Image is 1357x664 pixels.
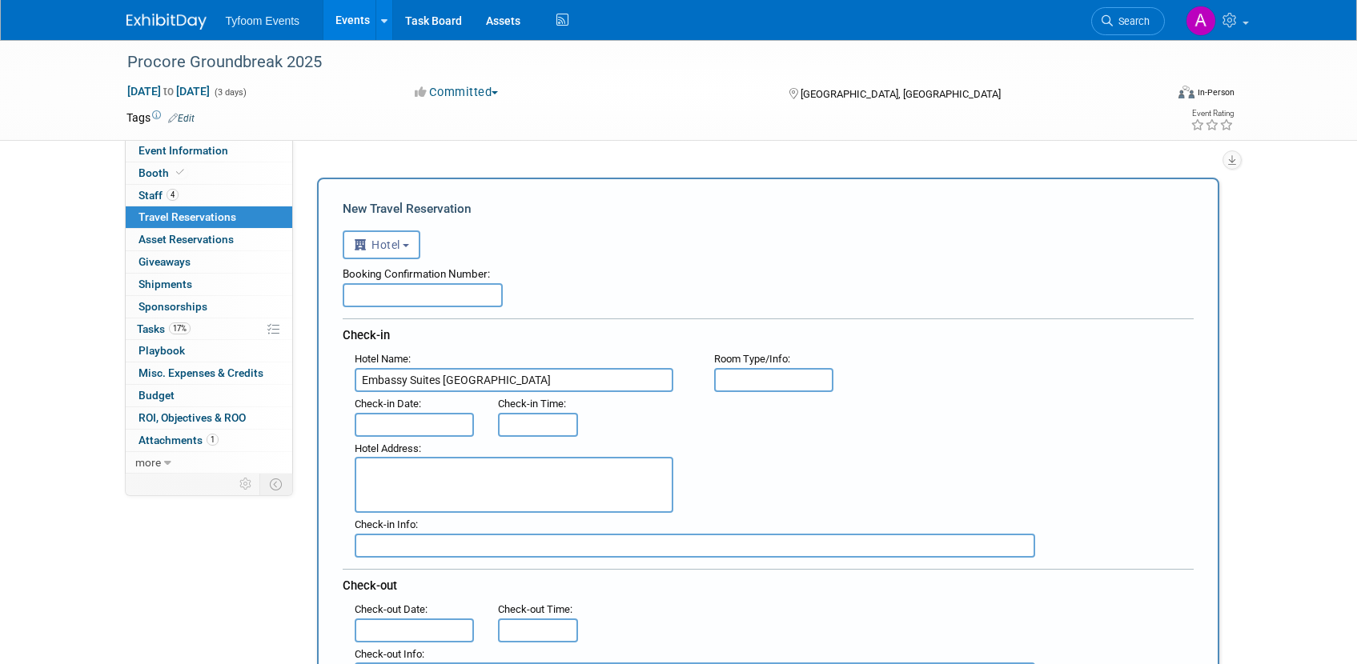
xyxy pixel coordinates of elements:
span: Check-in Date [355,398,419,410]
span: Travel Reservations [139,210,236,223]
div: In-Person [1197,86,1235,98]
i: Booth reservation complete [176,168,184,177]
small: : [714,353,790,365]
small: : [498,603,572,615]
small: : [498,398,566,410]
span: Staff [139,189,179,202]
span: Room Type/Info [714,353,788,365]
span: Sponsorships [139,300,207,313]
span: Check-in Time [498,398,564,410]
span: Attachments [139,434,219,446]
a: Budget [126,385,292,406]
span: Check-in [343,328,390,342]
span: (3 days) [213,87,247,98]
div: Booking Confirmation Number: [343,259,1194,283]
div: Event Format [1070,83,1235,107]
button: Committed [409,84,504,101]
a: Tasks17% [126,318,292,340]
span: [DATE] [DATE] [126,84,211,98]
a: Asset Reservations [126,229,292,250]
span: Misc. Expenses & Credits [139,366,263,379]
span: 1 [207,434,219,446]
span: Event Information [139,144,228,157]
span: 17% [169,322,191,334]
span: Tyfoom Events [226,14,300,27]
small: : [355,518,418,530]
button: Hotel [343,230,421,259]
a: Search [1091,7,1165,35]
a: Booth [126,162,292,184]
a: Playbook [126,340,292,362]
span: Asset Reservations [139,233,234,246]
span: Shipments [139,278,192,290]
span: Check-out Date [355,603,425,615]
span: 4 [167,189,179,201]
div: New Travel Reservation [343,200,1194,218]
span: Budget [139,389,175,402]
td: Tags [126,110,195,126]
div: Event Rating [1190,110,1234,118]
small: : [355,603,428,615]
a: Event Information [126,140,292,162]
a: Attachments1 [126,430,292,451]
small: : [355,398,421,410]
span: Hotel Name [355,353,408,365]
a: more [126,452,292,474]
span: Hotel Address [355,442,419,454]
small: : [355,648,424,660]
span: Tasks [137,322,191,335]
span: [GEOGRAPHIC_DATA], [GEOGRAPHIC_DATA] [801,88,1001,100]
span: Check-out Info [355,648,422,660]
small: : [355,442,421,454]
a: Giveaways [126,251,292,273]
span: Hotel [354,238,400,251]
span: Playbook [139,344,185,357]
a: Edit [168,113,195,124]
a: Shipments [126,274,292,295]
a: Staff4 [126,185,292,206]
span: Check-out [343,578,397,593]
small: : [355,353,411,365]
a: Misc. Expenses & Credits [126,362,292,384]
img: Angie Nichols [1186,6,1216,36]
span: more [135,456,161,469]
div: Procore Groundbreak 2025 [122,48,1141,77]
a: ROI, Objectives & ROO [126,407,292,429]
a: Sponsorships [126,296,292,318]
span: Check-in Info [355,518,416,530]
span: Check-out Time [498,603,570,615]
td: Personalize Event Tab Strip [232,474,260,494]
span: to [161,85,176,98]
span: ROI, Objectives & ROO [139,411,246,424]
img: ExhibitDay [126,14,207,30]
img: Format-Inperson.png [1178,86,1194,98]
span: Search [1113,15,1150,27]
span: Booth [139,166,187,179]
a: Travel Reservations [126,206,292,228]
span: Giveaways [139,255,191,268]
td: Toggle Event Tabs [259,474,292,494]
